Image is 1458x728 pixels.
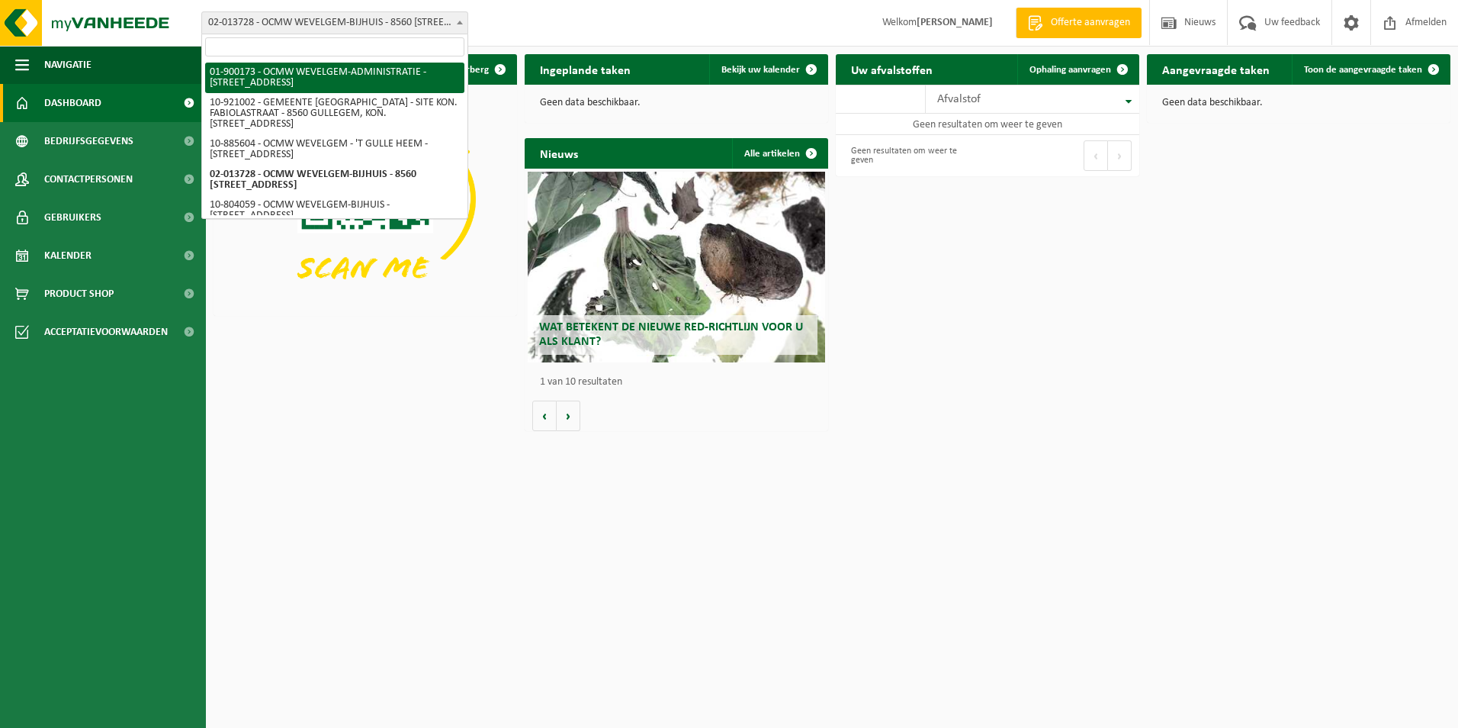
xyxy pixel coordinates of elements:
[205,63,464,93] li: 01-900173 - OCMW WEVELGEM-ADMINISTRATIE - [STREET_ADDRESS]
[525,54,646,84] h2: Ingeplande taken
[44,122,133,160] span: Bedrijfsgegevens
[1084,140,1108,171] button: Previous
[202,12,467,34] span: 02-013728 - OCMW WEVELGEM-BIJHUIS - 8560 WEVELGEM, WIJNBERGSTRAAT 62
[44,46,92,84] span: Navigatie
[44,160,133,198] span: Contactpersonen
[205,195,464,226] li: 10-804059 - OCMW WEVELGEM-BIJHUIS - [STREET_ADDRESS]
[836,54,948,84] h2: Uw afvalstoffen
[205,93,464,134] li: 10-921002 - GEMEENTE [GEOGRAPHIC_DATA] - SITE KON. FABIOLASTRAAT - 8560 GULLEGEM, KON. [STREET_AD...
[205,134,464,165] li: 10-885604 - OCMW WEVELGEM - 'T GULLE HEEM - [STREET_ADDRESS]
[443,54,515,85] button: Verberg
[44,313,168,351] span: Acceptatievoorwaarden
[1029,65,1111,75] span: Ophaling aanvragen
[205,165,464,195] li: 02-013728 - OCMW WEVELGEM-BIJHUIS - 8560 [STREET_ADDRESS]
[201,11,468,34] span: 02-013728 - OCMW WEVELGEM-BIJHUIS - 8560 WEVELGEM, WIJNBERGSTRAAT 62
[917,17,993,28] strong: [PERSON_NAME]
[1147,54,1285,84] h2: Aangevraagde taken
[557,401,580,431] button: Volgende
[1017,54,1138,85] a: Ophaling aanvragen
[732,138,827,169] a: Alle artikelen
[1047,15,1134,31] span: Offerte aanvragen
[44,237,92,275] span: Kalender
[709,54,827,85] a: Bekijk uw kalender
[1016,8,1142,38] a: Offerte aanvragen
[721,65,800,75] span: Bekijk uw kalender
[937,93,981,105] span: Afvalstof
[44,198,101,237] span: Gebruikers
[44,275,114,313] span: Product Shop
[1108,140,1132,171] button: Next
[1292,54,1449,85] a: Toon de aangevraagde taken
[1162,98,1435,108] p: Geen data beschikbaar.
[528,172,825,362] a: Wat betekent de nieuwe RED-richtlijn voor u als klant?
[532,401,557,431] button: Vorige
[525,138,593,168] h2: Nieuws
[539,321,803,348] span: Wat betekent de nieuwe RED-richtlijn voor u als klant?
[540,98,813,108] p: Geen data beschikbaar.
[455,65,489,75] span: Verberg
[44,84,101,122] span: Dashboard
[836,114,1139,135] td: Geen resultaten om weer te geven
[843,139,980,172] div: Geen resultaten om weer te geven
[1304,65,1422,75] span: Toon de aangevraagde taken
[540,377,821,388] p: 1 van 10 resultaten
